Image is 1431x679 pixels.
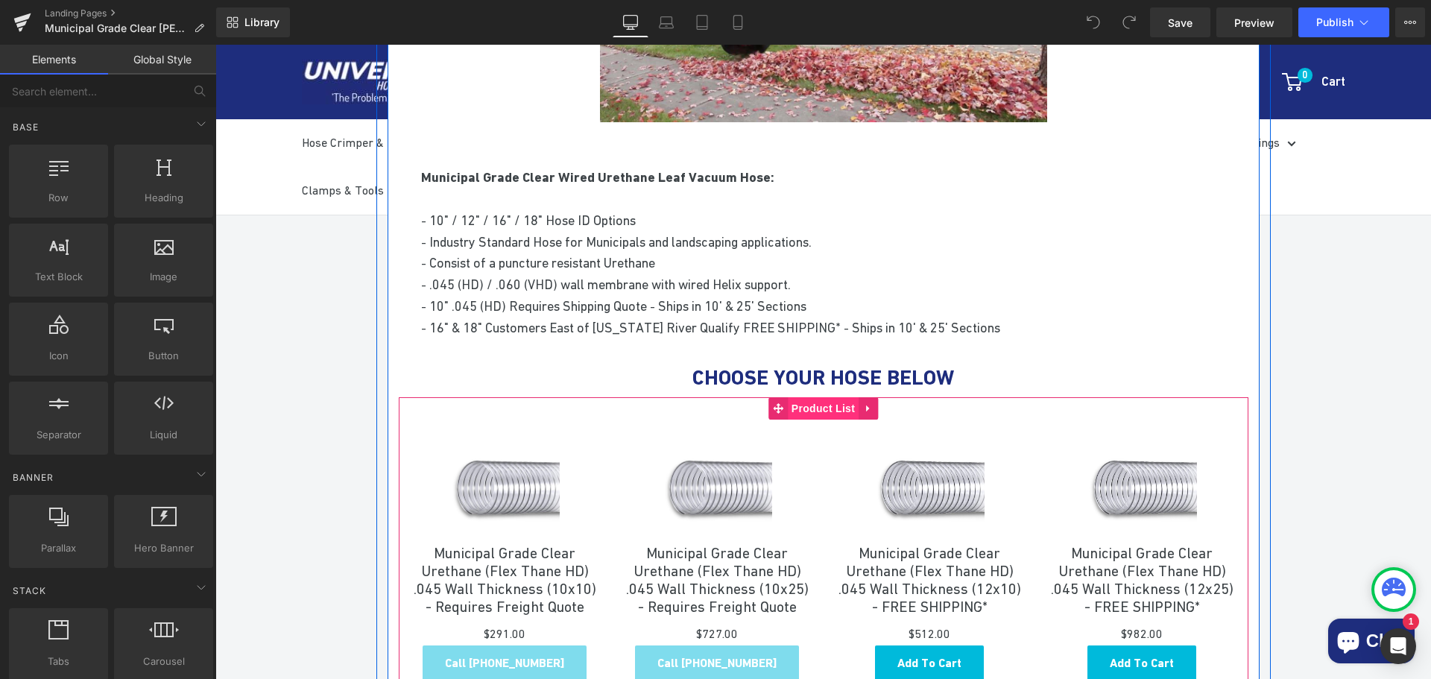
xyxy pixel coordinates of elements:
[906,578,947,601] span: $982.00
[442,611,561,625] span: Call [PHONE_NUMBER]
[206,273,1011,294] p: - 16" & 18" Customers East of [US_STATE] River Qualify FREE SHIPPING* - Ships in 10' & 25' Sections
[216,7,290,37] a: New Library
[1298,7,1389,37] button: Publish
[447,390,557,499] img: Municipal Grade Clear Urethane (Flex Thane HD) .045 Wall Thickness (10x25) - Requires Freight Quote
[119,540,209,556] span: Hero Banner
[660,390,769,499] img: Municipal Grade Clear Urethane (Flex Thane HD) .045 Wall Thickness (12x10) - FREE SHIPPING*
[894,611,958,625] span: Add To Cart
[648,7,684,37] a: Laptop
[693,578,735,601] span: $512.00
[660,601,768,637] button: Add To Cart
[481,578,522,601] span: $727.00
[720,7,756,37] a: Mobile
[45,22,188,34] span: Municipal Grade Clear [PERSON_NAME]
[119,654,209,669] span: Carousel
[572,353,643,375] span: Product List
[1108,574,1204,622] inbox-online-store-chat: Shopify online store chat
[206,210,440,226] span: - Consist of a puncture resistant Urethane
[198,499,381,571] a: Municipal Grade Clear Urethane (Flex Thane HD) .045 Wall Thickness (10x10) - Requires Freight Quote
[119,348,209,364] span: Button
[235,390,344,499] img: Municipal Grade Clear Urethane (Flex Thane HD) .045 Wall Thickness (10x10) - Requires Freight Quote
[119,269,209,285] span: Image
[206,165,1011,187] p: - 10" / 12" / 16" / 18" Hose ID Options
[872,601,981,637] button: Add To Cart
[1168,15,1192,31] span: Save
[411,499,593,571] a: Municipal Grade Clear Urethane (Flex Thane HD) .045 Wall Thickness (10x25) - Requires Freight Quote
[835,499,1018,571] a: Municipal Grade Clear Urethane (Flex Thane HD) .045 Wall Thickness (12x25) - FREE SHIPPING*
[1234,15,1274,31] span: Preview
[643,353,663,375] a: Expand / Collapse
[230,611,349,625] span: Call [PHONE_NUMBER]
[420,601,584,637] button: Call [PHONE_NUMBER]
[13,269,104,285] span: Text Block
[1395,7,1425,37] button: More
[11,470,55,484] span: Banner
[1216,7,1292,37] a: Preview
[207,601,371,637] button: Call [PHONE_NUMBER]
[684,7,720,37] a: Tablet
[1316,16,1353,28] span: Publish
[11,584,48,598] span: Stack
[1380,628,1416,664] div: Open Intercom Messenger
[1114,7,1144,37] button: Redo
[1078,7,1108,37] button: Undo
[268,578,310,601] span: $291.00
[623,499,806,571] a: Municipal Grade Clear Urethane (Flex Thane HD) .045 Wall Thickness (12x10) - FREE SHIPPING*
[13,654,104,669] span: Tabs
[13,540,104,556] span: Parallax
[13,190,104,206] span: Row
[613,7,648,37] a: Desktop
[872,390,982,499] img: Municipal Grade Clear Urethane (Flex Thane HD) .045 Wall Thickness (12x25) - FREE SHIPPING*
[13,348,104,364] span: Icon
[45,7,216,19] a: Landing Pages
[108,45,216,75] a: Global Style
[682,611,746,625] span: Add To Cart
[11,120,40,134] span: Base
[119,427,209,443] span: Liquid
[244,16,279,29] span: Library
[206,232,575,247] span: - .045 (HD) / .060 (VHD) wall membrane with wired Helix support.
[206,253,591,269] span: - 10" .045 (HD) Requires Shipping Quote - Ships in 10' & 25' Sections
[13,427,104,443] span: Separator
[206,187,1011,209] p: - Industry Standard Hose for Municipals and landscaping applications.
[119,190,209,206] span: Heading
[206,124,559,140] b: Municipal Grade Clear Wired Urethane Leaf Vacuum Hose:
[477,320,739,345] b: CHOOSE YOUR HOSE BELOW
